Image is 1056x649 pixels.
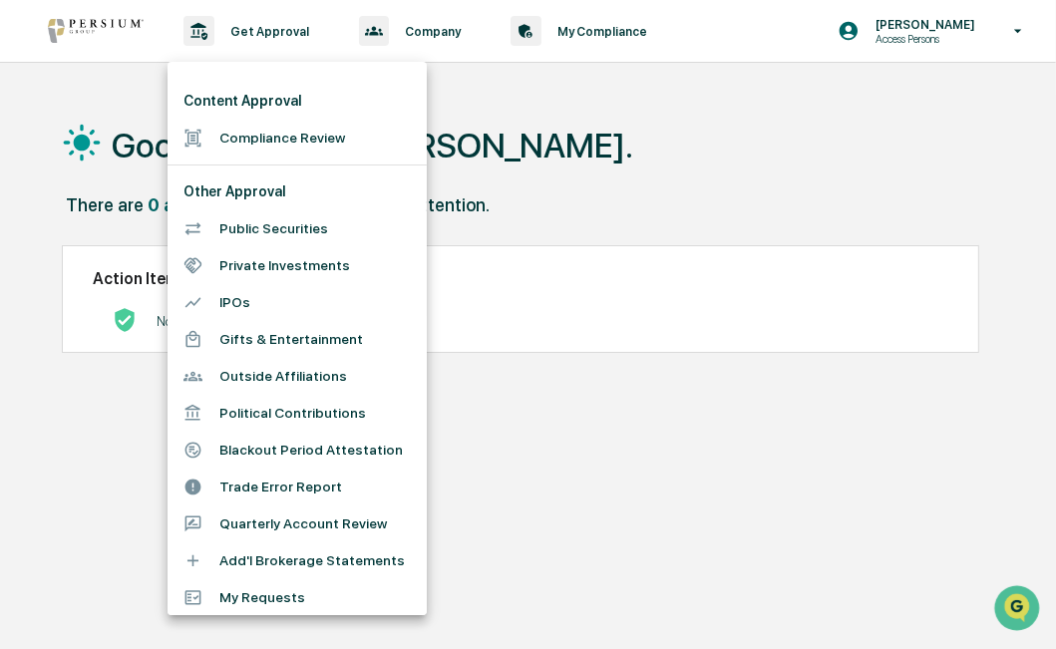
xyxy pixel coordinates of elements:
a: 🔎Data Lookup [12,281,134,317]
li: Gifts & Entertainment [168,321,427,358]
li: Other Approval [168,173,427,210]
div: 🗄️ [145,253,161,269]
li: Content Approval [168,83,427,120]
a: 🖐️Preclearance [12,243,137,279]
div: Start new chat [68,153,327,172]
a: Powered byPylon [141,337,241,353]
li: IPOs [168,284,427,321]
li: Political Contributions [168,395,427,432]
span: Data Lookup [40,289,126,309]
li: Add'l Brokerage Statements [168,542,427,579]
li: Trade Error Report [168,469,427,505]
li: Blackout Period Attestation [168,432,427,469]
li: Compliance Review [168,120,427,157]
button: Start new chat [339,159,363,182]
li: Outside Affiliations [168,358,427,395]
li: Quarterly Account Review [168,505,427,542]
div: 🖐️ [20,253,36,269]
div: 🔎 [20,291,36,307]
p: How can we help? [20,42,363,74]
li: My Requests [168,579,427,616]
iframe: Open customer support [992,583,1046,637]
li: Private Investments [168,247,427,284]
a: 🗄️Attestations [137,243,255,279]
span: Pylon [198,338,241,353]
div: We're available if you need us! [68,172,252,188]
img: 1746055101610-c473b297-6a78-478c-a979-82029cc54cd1 [20,153,56,188]
span: Preclearance [40,251,129,271]
li: Public Securities [168,210,427,247]
span: Attestations [165,251,247,271]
